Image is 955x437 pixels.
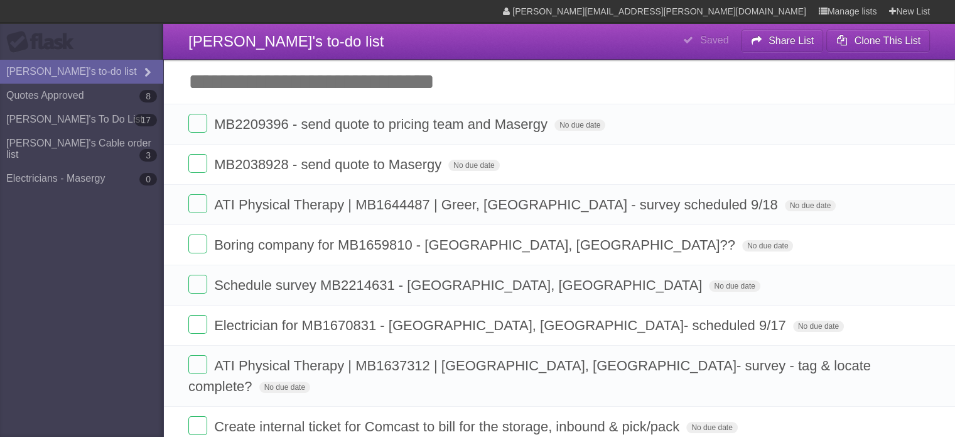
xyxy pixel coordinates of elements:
b: 3 [139,149,157,162]
b: Clone This List [854,35,920,46]
button: Clone This List [826,30,930,52]
span: No due date [554,119,605,131]
b: Saved [700,35,728,45]
span: No due date [742,240,793,252]
span: MB2209396 - send quote to pricing team and Masergy [214,116,551,132]
button: Share List [741,30,824,52]
label: Done [188,275,207,294]
span: No due date [709,280,760,292]
span: No due date [686,422,737,433]
label: Done [188,235,207,253]
span: Boring company for MB1659810 - [GEOGRAPHIC_DATA], [GEOGRAPHIC_DATA]?? [214,237,738,253]
b: 8 [139,90,157,102]
span: No due date [259,382,310,393]
div: Flask [6,31,82,53]
label: Done [188,355,207,374]
span: No due date [448,160,499,171]
span: [PERSON_NAME]'s to-do list [188,33,384,50]
b: Share List [769,35,814,46]
span: No due date [785,200,836,211]
span: Electrician for MB1670831 - [GEOGRAPHIC_DATA], [GEOGRAPHIC_DATA]- scheduled 9/17 [214,318,789,333]
span: Schedule survey MB2214631 - [GEOGRAPHIC_DATA], [GEOGRAPHIC_DATA] [214,277,705,293]
label: Done [188,154,207,173]
label: Done [188,114,207,133]
label: Done [188,416,207,435]
label: Done [188,315,207,334]
span: ATI Physical Therapy | MB1644487 | Greer, [GEOGRAPHIC_DATA] - survey scheduled 9/18 [214,197,781,213]
b: 17 [134,114,157,126]
span: MB2038928 - send quote to Masergy [214,157,445,172]
span: No due date [793,321,844,332]
span: Create internal ticket for Comcast to bill for the storage, inbound & pick/pack [214,419,683,434]
b: 0 [139,173,157,185]
label: Done [188,194,207,213]
span: ATI Physical Therapy | MB1637312 | [GEOGRAPHIC_DATA], [GEOGRAPHIC_DATA]- survey - tag & locate co... [188,358,871,394]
